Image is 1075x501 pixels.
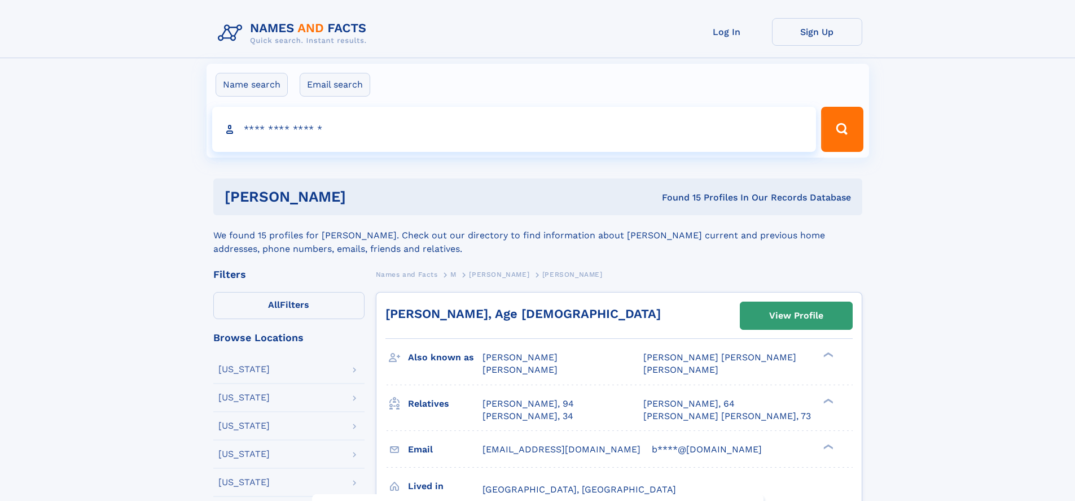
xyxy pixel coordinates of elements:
label: Email search [300,73,370,97]
h3: Also known as [408,348,482,367]
span: [PERSON_NAME] [643,364,718,375]
div: ❯ [820,351,834,359]
div: [US_STATE] [218,393,270,402]
span: [PERSON_NAME] [482,364,558,375]
span: [PERSON_NAME] [542,271,603,278]
div: [US_STATE] [218,421,270,430]
div: Filters [213,269,365,280]
div: ❯ [820,397,834,404]
div: [US_STATE] [218,450,270,459]
label: Filters [213,292,365,319]
span: [EMAIL_ADDRESS][DOMAIN_NAME] [482,444,640,455]
h3: Relatives [408,394,482,413]
span: [PERSON_NAME] [469,271,529,278]
a: M [450,267,457,281]
div: [US_STATE] [218,365,270,374]
div: We found 15 profiles for [PERSON_NAME]. Check out our directory to find information about [PERSON... [213,215,862,256]
h3: Email [408,440,482,459]
a: [PERSON_NAME], 34 [482,410,573,422]
a: [PERSON_NAME], 64 [643,398,735,410]
a: [PERSON_NAME], 94 [482,398,574,410]
h1: [PERSON_NAME] [225,190,504,204]
div: Browse Locations [213,333,365,343]
div: [US_STATE] [218,478,270,487]
div: Found 15 Profiles In Our Records Database [504,191,851,204]
div: ❯ [820,443,834,450]
span: [PERSON_NAME] [482,352,558,363]
span: [GEOGRAPHIC_DATA], [GEOGRAPHIC_DATA] [482,484,676,495]
a: Names and Facts [376,267,438,281]
input: search input [212,107,817,152]
span: M [450,271,457,278]
a: Sign Up [772,18,862,46]
h3: Lived in [408,477,482,496]
span: [PERSON_NAME] [PERSON_NAME] [643,352,796,363]
a: [PERSON_NAME], Age [DEMOGRAPHIC_DATA] [385,307,661,321]
a: Log In [682,18,772,46]
a: View Profile [740,302,852,329]
a: [PERSON_NAME] [469,267,529,281]
div: View Profile [769,303,823,329]
a: [PERSON_NAME] [PERSON_NAME], 73 [643,410,811,422]
span: All [268,299,280,310]
label: Name search [216,73,288,97]
img: Logo Names and Facts [213,18,376,49]
button: Search Button [821,107,863,152]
